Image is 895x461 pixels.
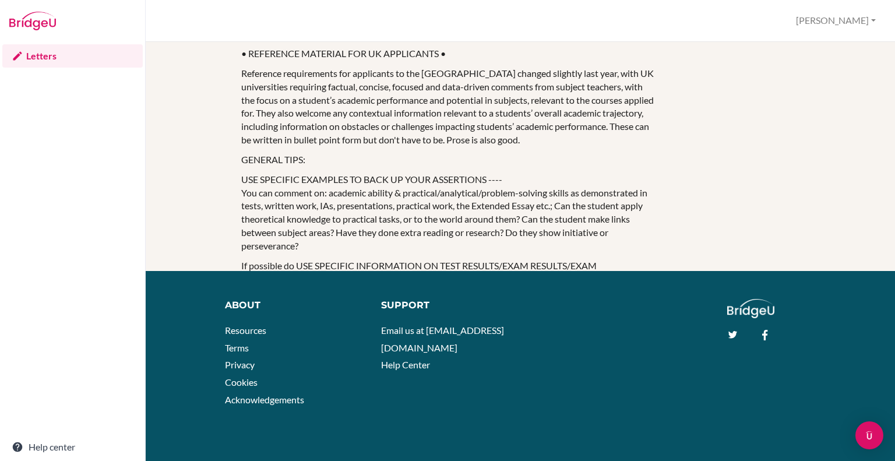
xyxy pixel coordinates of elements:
button: [PERSON_NAME] [791,10,881,31]
a: Acknowledgements [225,394,304,405]
a: Help Center [381,359,430,370]
a: Cookies [225,376,258,388]
a: Letters [2,44,143,68]
p: If possible do USE SPECIFIC INFORMATION ON TEST RESULTS/EXAM RESULTS/EXAM PERFORMANCE/RANK IN CLA... [241,259,657,353]
p: GENERAL TIPS: [241,153,657,167]
div: Support [381,299,511,312]
p: Reference requirements for applicants to the [GEOGRAPHIC_DATA] changed slightly last year, with U... [241,67,657,147]
a: Help center [2,435,143,459]
div: Open Intercom Messenger [855,421,883,449]
a: Resources [225,325,266,336]
a: Privacy [225,359,255,370]
p: USE SPECIFIC EXAMPLES TO BACK UP YOUR ASSERTIONS ---- You can comment on: academic ability & prac... [241,173,657,253]
a: Email us at [EMAIL_ADDRESS][DOMAIN_NAME] [381,325,504,353]
p: • REFERENCE MATERIAL FOR UK APPLICANTS • [241,47,657,61]
img: logo_white@2x-f4f0deed5e89b7ecb1c2cc34c3e3d731f90f0f143d5ea2071677605dd97b5244.png [727,299,774,318]
a: Terms [225,342,249,353]
img: Bridge-U [9,12,56,30]
div: About [225,299,364,312]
